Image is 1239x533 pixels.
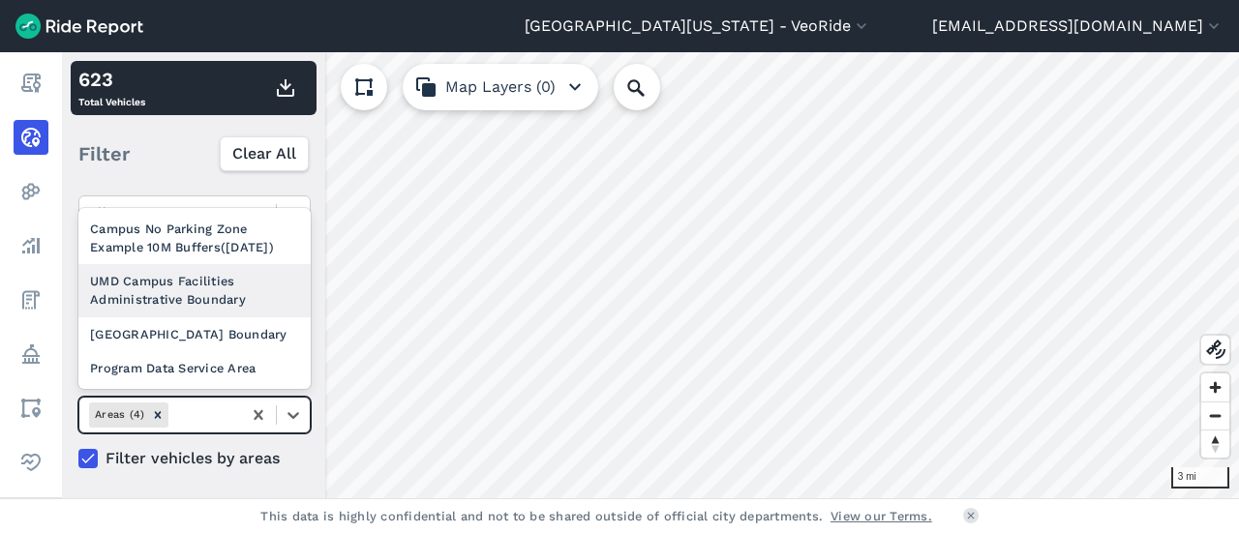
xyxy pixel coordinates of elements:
[78,351,311,385] div: Program Data Service Area
[614,64,691,110] input: Search Location or Vehicles
[932,15,1224,38] button: [EMAIL_ADDRESS][DOMAIN_NAME]
[1201,401,1229,429] button: Zoom out
[14,445,48,480] a: Health
[1201,429,1229,458] button: Reset bearing to north
[14,228,48,263] a: Analyze
[14,391,48,426] a: Areas
[78,264,311,316] div: UMD Campus Facilities Administrative Boundary
[62,52,1239,498] canvas: Map
[14,174,48,209] a: Heatmaps
[15,14,143,39] img: Ride Report
[14,120,48,155] a: Realtime
[89,402,147,427] div: Areas (4)
[1201,373,1229,401] button: Zoom in
[403,64,598,110] button: Map Layers (0)
[831,507,932,525] a: View our Terms.
[147,402,168,427] div: Remove Areas (4)
[78,212,311,264] div: Campus No Parking Zone Example 10M Buffers([DATE])
[71,124,317,184] div: Filter
[78,65,145,94] div: 623
[78,317,311,351] div: [GEOGRAPHIC_DATA] Boundary
[14,337,48,371] a: Policy
[220,136,309,171] button: Clear All
[14,282,48,317] a: Fees
[14,66,48,101] a: Report
[525,15,871,38] button: [GEOGRAPHIC_DATA][US_STATE] - VeoRide
[78,447,311,470] label: Filter vehicles by areas
[232,142,296,165] span: Clear All
[1171,467,1229,489] div: 3 mi
[78,65,145,111] div: Total Vehicles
